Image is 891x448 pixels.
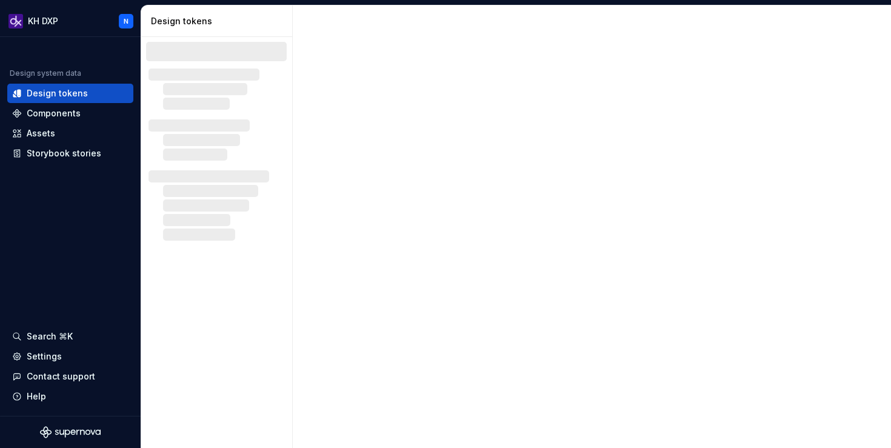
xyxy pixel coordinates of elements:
div: Search ⌘K [27,330,73,343]
div: Help [27,390,46,403]
button: Search ⌘K [7,327,133,346]
svg: Supernova Logo [40,426,101,438]
a: Components [7,104,133,123]
a: Design tokens [7,84,133,103]
a: Assets [7,124,133,143]
a: Settings [7,347,133,366]
div: Components [27,107,81,119]
div: Assets [27,127,55,139]
div: Design tokens [27,87,88,99]
button: KH DXPN [2,8,138,34]
div: Design system data [10,69,81,78]
img: 0784b2da-6f85-42e6-8793-4468946223dc.png [8,14,23,28]
div: Contact support [27,370,95,383]
button: Help [7,387,133,406]
a: Storybook stories [7,144,133,163]
div: Design tokens [151,15,287,27]
div: N [124,16,128,26]
div: Settings [27,350,62,363]
button: Contact support [7,367,133,386]
div: Storybook stories [27,147,101,159]
div: KH DXP [28,15,58,27]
